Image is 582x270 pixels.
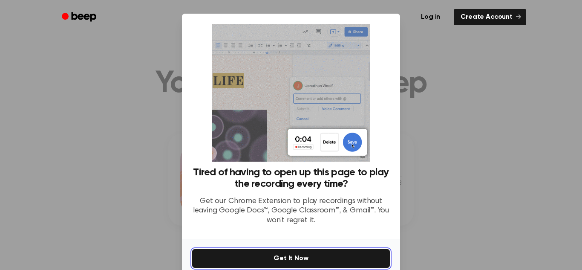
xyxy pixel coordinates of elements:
[412,7,449,27] a: Log in
[56,9,104,26] a: Beep
[192,167,390,190] h3: Tired of having to open up this page to play the recording every time?
[192,197,390,226] p: Get our Chrome Extension to play recordings without leaving Google Docs™, Google Classroom™, & Gm...
[192,249,390,268] button: Get It Now
[454,9,526,25] a: Create Account
[212,24,370,162] img: Beep extension in action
